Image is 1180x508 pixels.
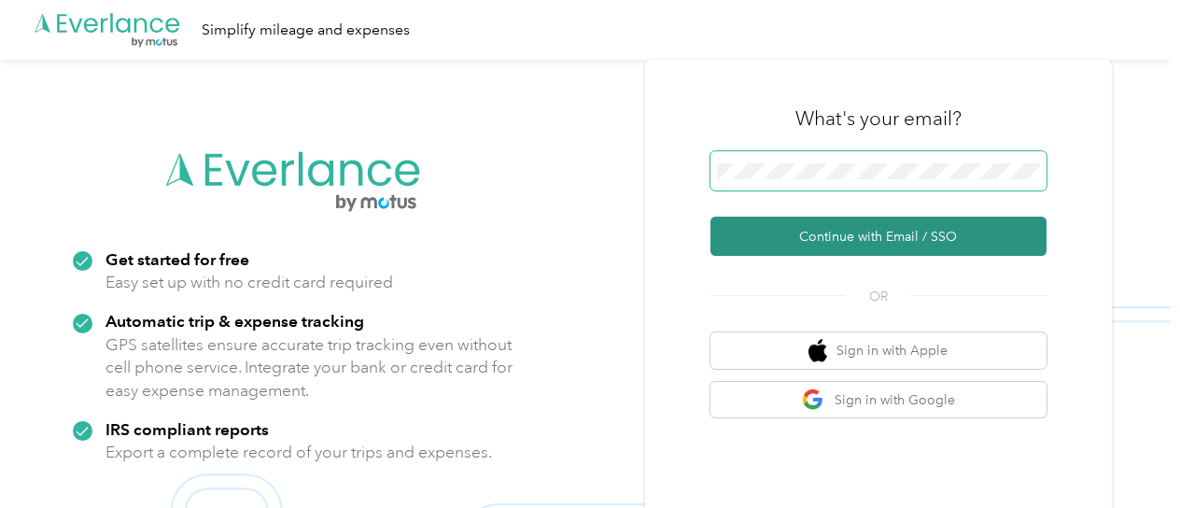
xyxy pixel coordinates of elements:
[802,388,825,412] img: google logo
[105,333,513,402] p: GPS satellites ensure accurate trip tracking even without cell phone service. Integrate your bank...
[808,339,827,362] img: apple logo
[710,382,1047,418] button: google logoSign in with Google
[105,419,269,439] strong: IRS compliant reports
[105,441,492,464] p: Export a complete record of your trips and expenses.
[710,217,1047,256] button: Continue with Email / SSO
[846,287,911,306] span: OR
[105,249,249,269] strong: Get started for free
[105,271,393,294] p: Easy set up with no credit card required
[105,311,364,331] strong: Automatic trip & expense tracking
[710,332,1047,369] button: apple logoSign in with Apple
[202,19,410,42] div: Simplify mileage and expenses
[795,106,962,132] h3: What's your email?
